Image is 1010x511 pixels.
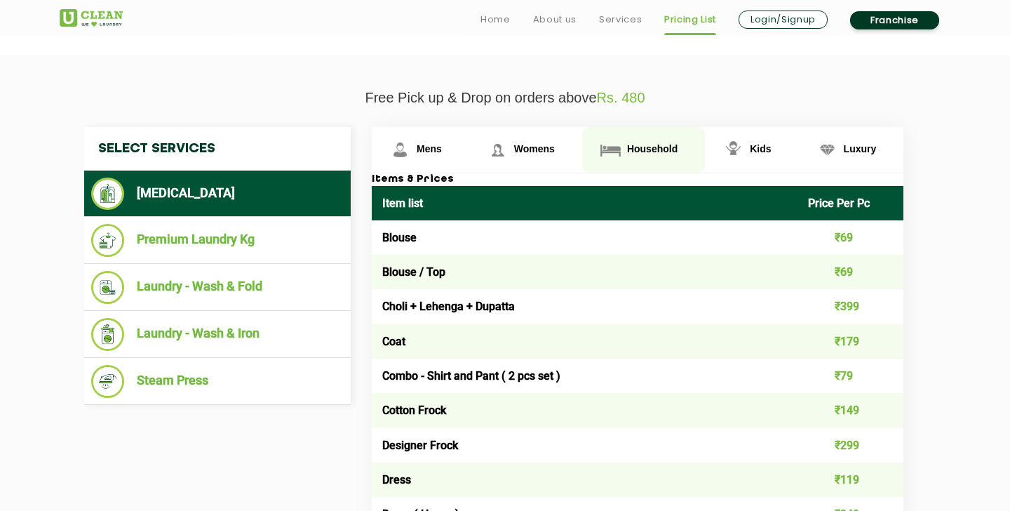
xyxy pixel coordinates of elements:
a: Login/Signup [739,11,828,29]
td: Dress [372,463,797,497]
img: Luxury [815,138,840,162]
th: Item list [372,186,797,220]
a: Services [599,11,642,28]
li: Steam Press [91,365,344,398]
img: UClean Laundry and Dry Cleaning [60,9,123,27]
img: Laundry - Wash & Iron [91,318,124,351]
td: Blouse [372,220,797,255]
td: Choli + Lehenga + Dupatta [372,289,797,324]
img: Household [598,138,623,162]
a: Home [480,11,511,28]
th: Price Per Pc [797,186,904,220]
span: Household [627,143,678,154]
a: Pricing List [664,11,716,28]
li: Laundry - Wash & Fold [91,271,344,304]
td: ₹79 [797,359,904,393]
img: Laundry - Wash & Fold [91,271,124,304]
span: Womens [514,143,555,154]
td: ₹69 [797,220,904,255]
img: Dry Cleaning [91,178,124,210]
span: Kids [750,143,771,154]
td: Coat [372,324,797,359]
span: Luxury [844,143,877,154]
td: ₹299 [797,427,904,462]
a: Franchise [850,11,939,29]
span: Rs. 480 [597,90,645,105]
td: ₹149 [797,393,904,427]
td: Combo - Shirt and Pant ( 2 pcs set ) [372,359,797,393]
li: [MEDICAL_DATA] [91,178,344,210]
td: ₹69 [797,255,904,289]
td: Blouse / Top [372,255,797,289]
img: Mens [388,138,412,162]
span: Mens [417,143,442,154]
td: ₹119 [797,463,904,497]
img: Steam Press [91,365,124,398]
td: Designer Frock [372,427,797,462]
p: Free Pick up & Drop on orders above [60,90,950,106]
td: ₹179 [797,324,904,359]
h4: Select Services [84,127,351,171]
li: Laundry - Wash & Iron [91,318,344,351]
h3: Items & Prices [372,173,903,186]
td: Cotton Frock [372,393,797,427]
img: Premium Laundry Kg [91,224,124,257]
li: Premium Laundry Kg [91,224,344,257]
a: About us [533,11,577,28]
td: ₹399 [797,289,904,324]
img: Kids [721,138,746,162]
img: Womens [485,138,510,162]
